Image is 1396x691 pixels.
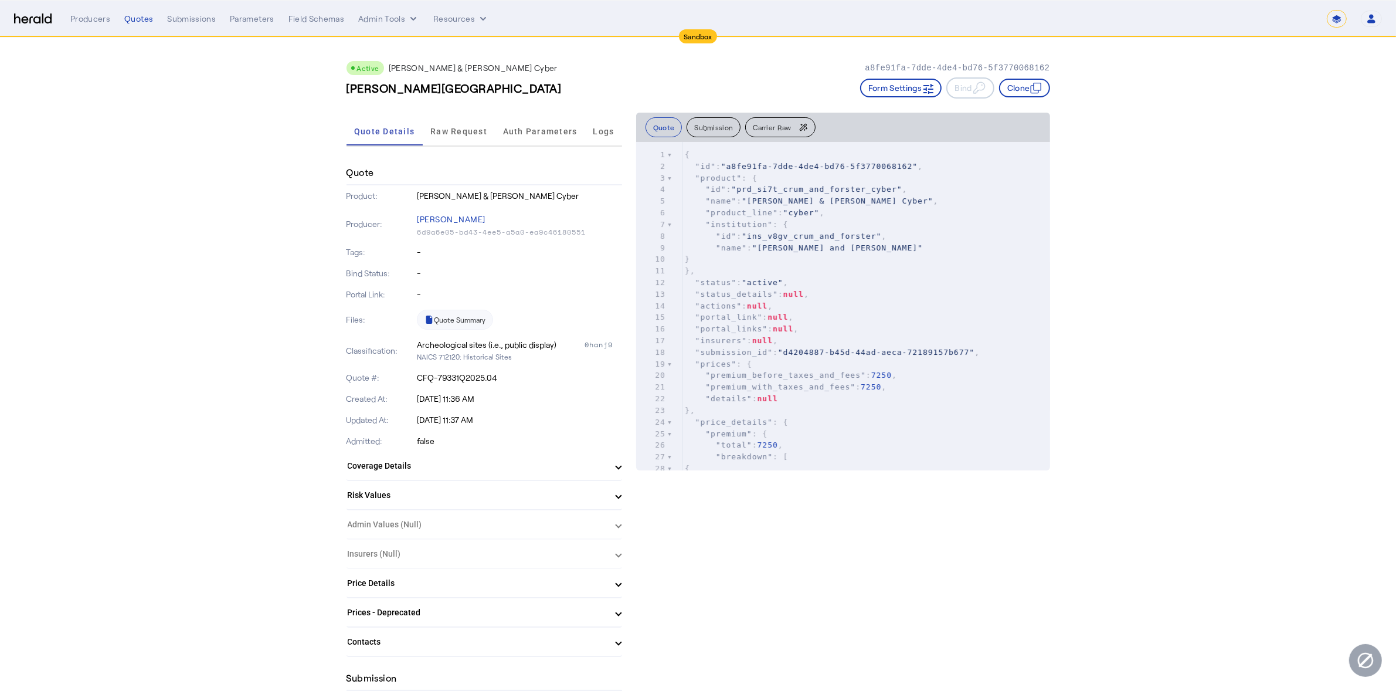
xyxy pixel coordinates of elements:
[636,416,667,428] div: 24
[347,628,622,656] mat-expansion-panel-header: Contacts
[742,278,783,287] span: "active"
[716,232,736,241] span: "id"
[636,370,667,381] div: 20
[636,358,667,370] div: 19
[695,348,773,357] span: "submission_id"
[783,208,820,217] span: "cyber"
[389,62,558,74] p: [PERSON_NAME] & [PERSON_NAME] Cyber
[636,184,667,195] div: 4
[705,371,866,380] span: "premium_before_taxes_and_fees"
[721,162,918,171] span: "a8fe91fa-7dde-4de4-bd76-5f3770068162"
[347,190,415,202] p: Product:
[417,310,493,330] a: Quote Summary
[685,452,789,461] span: : [
[348,636,607,648] mat-panel-title: Contacts
[758,394,778,403] span: null
[685,220,789,229] span: : {
[695,360,737,368] span: "prices"
[417,351,622,363] p: NAICS 712120: Historical Sites
[636,231,667,242] div: 8
[636,463,667,475] div: 28
[773,324,793,333] span: null
[636,451,667,463] div: 27
[417,435,622,447] p: false
[636,405,667,416] div: 23
[695,336,747,345] span: "insurers"
[348,489,607,502] mat-panel-title: Risk Values
[685,150,690,159] span: {
[417,339,556,351] div: Archeological sites (i.e., public display)
[685,348,980,357] span: : ,
[347,393,415,405] p: Created At:
[417,246,622,258] p: -
[636,172,667,184] div: 3
[695,418,773,426] span: "price_details"
[946,77,994,99] button: Bind
[783,290,804,299] span: null
[636,323,667,335] div: 16
[646,117,682,137] button: Quote
[430,127,487,136] span: Raw Request
[347,218,415,230] p: Producer:
[705,185,726,194] span: "id"
[417,228,622,237] p: 6d9a6e05-bd43-4ee5-a5a0-ea9c46180551
[705,394,752,403] span: "details"
[347,414,415,426] p: Updated At:
[745,117,815,137] button: Carrier Raw
[503,127,578,136] span: Auth Parameters
[685,290,809,299] span: : ,
[347,481,622,509] mat-expansion-panel-header: Risk Values
[999,79,1050,97] button: Clone
[685,208,824,217] span: : ,
[347,671,397,685] h4: Submission
[695,290,778,299] span: "status_details"
[347,246,415,258] p: Tags:
[685,371,897,380] span: : ,
[705,220,773,229] span: "institution"
[348,460,607,472] mat-panel-title: Coverage Details
[685,185,908,194] span: : ,
[636,207,667,219] div: 6
[767,313,788,321] span: null
[636,335,667,347] div: 17
[695,162,716,171] span: "id"
[685,429,767,438] span: : {
[685,232,886,241] span: : ,
[685,406,695,415] span: },
[705,208,778,217] span: "product_line"
[685,382,886,391] span: : ,
[685,313,793,321] span: : ,
[636,428,667,440] div: 25
[747,302,767,310] span: null
[358,13,419,25] button: internal dropdown menu
[347,165,374,179] h4: Quote
[685,278,789,287] span: : ,
[752,243,923,252] span: "[PERSON_NAME] and [PERSON_NAME]"
[347,345,415,357] p: Classification:
[705,382,855,391] span: "premium_with_taxes_and_fees"
[778,348,974,357] span: "d4204887-b45d-44ad-aeca-72189157b677"
[685,255,690,263] span: }
[433,13,489,25] button: Resources dropdown menu
[679,29,717,43] div: Sandbox
[636,381,667,393] div: 21
[124,13,153,25] div: Quotes
[685,418,789,426] span: : {
[685,162,923,171] span: : ,
[636,311,667,323] div: 15
[716,243,747,252] span: "name"
[417,211,622,228] p: [PERSON_NAME]
[695,302,742,310] span: "actions"
[636,300,667,312] div: 14
[347,435,415,447] p: Admitted:
[705,197,736,205] span: "name"
[417,267,622,279] p: -
[685,197,939,205] span: : ,
[685,441,783,449] span: : ,
[347,314,415,326] p: Files:
[70,13,110,25] div: Producers
[347,372,415,384] p: Quote #:
[230,13,274,25] div: Parameters
[742,232,881,241] span: "ins_v8gv_crum_and_forster"
[357,64,379,72] span: Active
